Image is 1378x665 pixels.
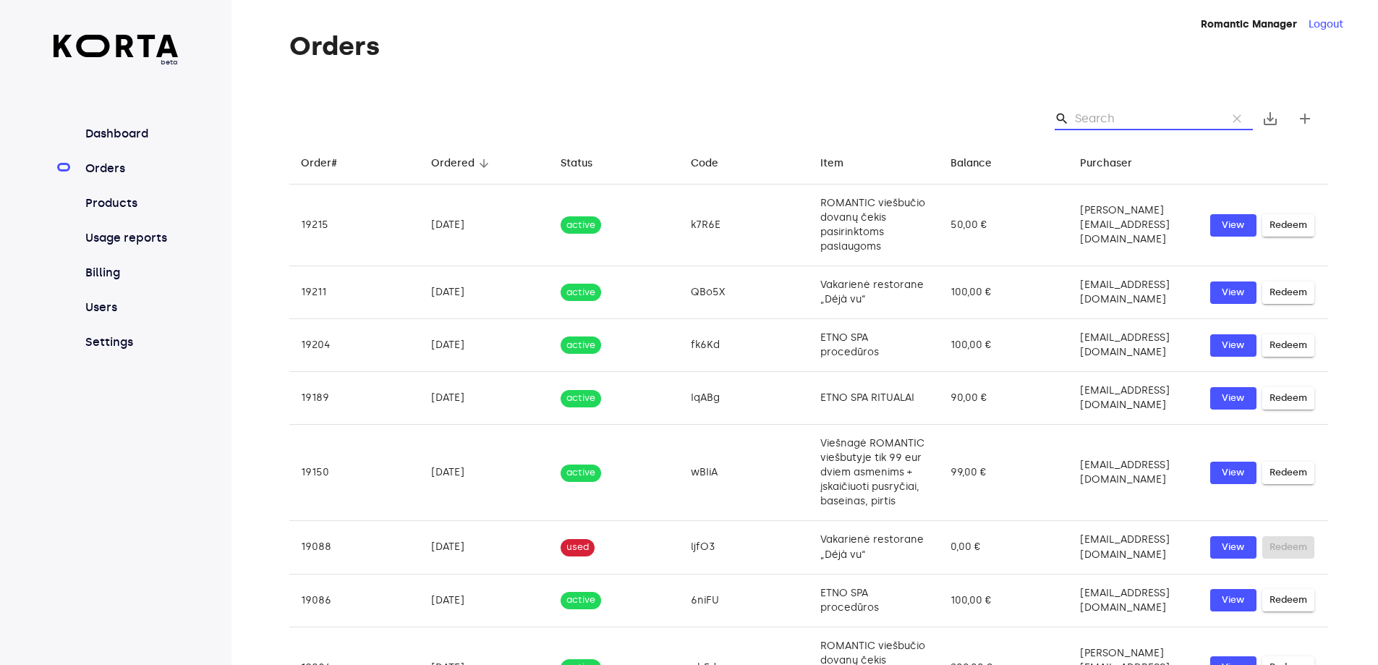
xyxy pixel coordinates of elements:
span: View [1217,539,1249,556]
span: add [1296,110,1314,127]
span: Order# [301,155,356,172]
span: active [561,286,601,300]
div: Purchaser [1080,155,1132,172]
strong: Romantic Manager [1201,18,1297,30]
span: active [561,339,601,352]
td: k7R6E [679,185,809,266]
span: Redeem [1269,390,1307,407]
td: Vakarienė restorane „Déjà vu“ [809,266,939,319]
td: 19150 [289,425,420,521]
div: Ordered [431,155,475,172]
td: [PERSON_NAME][EMAIL_ADDRESS][DOMAIN_NAME] [1068,185,1199,266]
span: active [561,593,601,607]
td: [EMAIL_ADDRESS][DOMAIN_NAME] [1068,521,1199,574]
button: View [1210,589,1256,611]
td: 19211 [289,266,420,319]
img: Korta [54,35,179,57]
button: Redeem [1262,462,1314,484]
div: Status [561,155,592,172]
div: Balance [950,155,992,172]
span: arrow_downward [477,157,490,170]
td: 0,00 € [939,521,1069,574]
button: Redeem [1262,589,1314,611]
button: View [1210,536,1256,559]
span: Purchaser [1080,155,1151,172]
td: wBIiA [679,425,809,521]
span: used [561,541,595,554]
span: Search [1055,111,1069,126]
td: [DATE] [420,319,550,372]
td: QBo5X [679,266,809,319]
button: View [1210,462,1256,484]
td: [EMAIL_ADDRESS][DOMAIN_NAME] [1068,372,1199,425]
a: View [1210,334,1256,357]
td: [EMAIL_ADDRESS][DOMAIN_NAME] [1068,574,1199,627]
a: beta [54,35,179,67]
span: Redeem [1269,337,1307,354]
a: Settings [82,334,179,351]
input: Search [1075,107,1215,130]
span: active [561,466,601,480]
td: Vakarienė restorane „Déjà vu“ [809,521,939,574]
td: 99,00 € [939,425,1069,521]
a: Usage reports [82,229,179,247]
td: [DATE] [420,372,550,425]
a: Products [82,195,179,212]
button: Redeem [1262,281,1314,304]
td: ETNO SPA procedūros [809,574,939,627]
td: [DATE] [420,185,550,266]
span: Ordered [431,155,493,172]
button: View [1210,387,1256,410]
span: active [561,391,601,405]
td: fk6Kd [679,319,809,372]
td: IqABg [679,372,809,425]
td: 19189 [289,372,420,425]
button: View [1210,281,1256,304]
h1: Orders [289,32,1328,61]
span: View [1217,465,1249,481]
button: View [1210,214,1256,237]
td: 100,00 € [939,574,1069,627]
td: 19086 [289,574,420,627]
td: 6niFU [679,574,809,627]
td: 90,00 € [939,372,1069,425]
td: 19215 [289,185,420,266]
td: 100,00 € [939,266,1069,319]
span: Balance [950,155,1011,172]
td: [EMAIL_ADDRESS][DOMAIN_NAME] [1068,425,1199,521]
span: View [1217,284,1249,301]
td: [DATE] [420,425,550,521]
td: 50,00 € [939,185,1069,266]
span: Status [561,155,611,172]
span: Redeem [1269,592,1307,609]
div: Order# [301,155,337,172]
td: 19088 [289,521,420,574]
button: Create new gift card [1288,101,1322,136]
span: Redeem [1269,284,1307,301]
td: [DATE] [420,266,550,319]
td: [DATE] [420,521,550,574]
div: Item [820,155,843,172]
td: [EMAIL_ADDRESS][DOMAIN_NAME] [1068,319,1199,372]
button: Redeem [1262,214,1314,237]
span: Redeem [1269,465,1307,481]
td: Viešnagė ROMANTIC viešbutyje tik 99 eur dviem asmenims + įskaičiuoti pusryčiai, baseinas, pirtis [809,425,939,521]
span: View [1217,592,1249,609]
td: ETNO SPA procedūros [809,319,939,372]
div: Code [691,155,718,172]
span: View [1217,390,1249,407]
button: Export [1253,101,1288,136]
span: save_alt [1262,110,1279,127]
a: Billing [82,264,179,281]
span: Item [820,155,862,172]
a: Users [82,299,179,316]
button: Logout [1309,17,1343,32]
button: Redeem [1262,387,1314,410]
td: ljfO3 [679,521,809,574]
